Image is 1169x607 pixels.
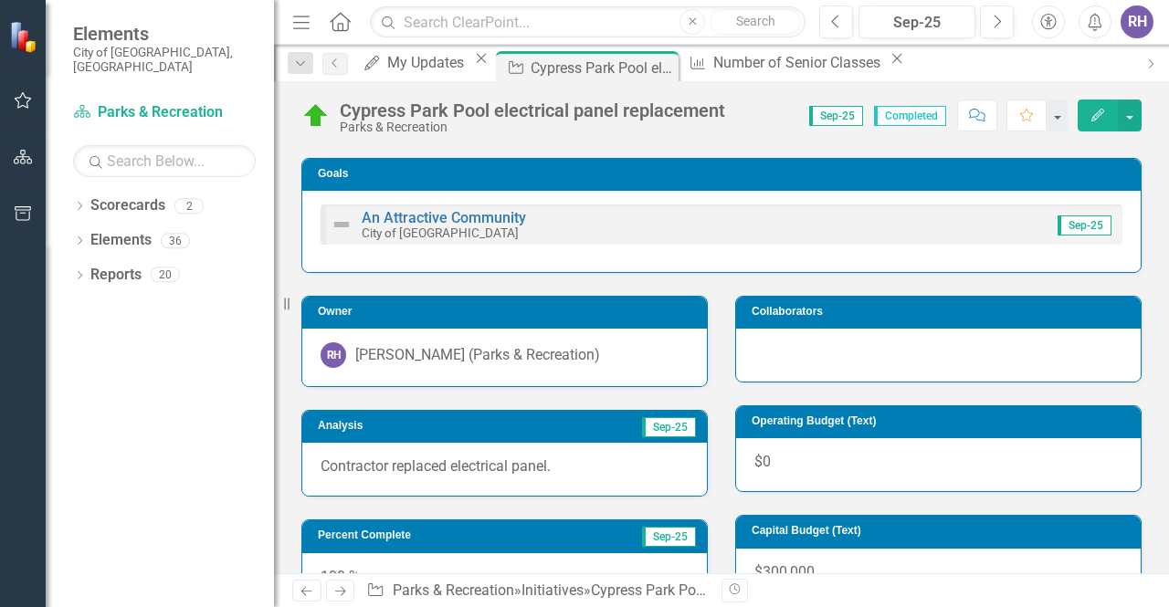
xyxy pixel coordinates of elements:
a: Elements [90,230,152,251]
button: Sep-25 [858,5,975,38]
span: Search [736,14,775,28]
div: Sep-25 [865,12,969,34]
div: Cypress Park Pool electrical panel replacement [531,57,674,79]
span: $0 [754,453,771,470]
p: Contractor replaced electrical panel. [321,456,689,477]
small: City of [GEOGRAPHIC_DATA] [362,225,519,240]
input: Search ClearPoint... [370,6,806,38]
span: Sep-25 [642,527,696,547]
div: 20 [151,267,180,283]
a: An Attractive Community [362,209,526,226]
div: Cypress Park Pool electrical panel replacement [591,581,891,599]
h3: Analysis [318,420,488,432]
div: Number of Senior Classes [713,51,886,74]
div: [PERSON_NAME] (Parks & Recreation) [355,345,600,366]
span: $300,000 [754,563,815,581]
img: C [301,101,331,131]
h3: Operating Budget (Text) [752,415,1132,427]
button: Search [710,9,801,35]
div: Cypress Park Pool electrical panel replacement [340,100,725,120]
div: Parks & Recreation [340,120,725,134]
h3: Percent Complete [318,529,555,541]
a: Reports [90,265,142,286]
button: RH [1121,5,1153,38]
h3: Goals [318,168,1132,180]
span: Sep-25 [1058,215,1111,235]
span: Sep-25 [642,417,696,437]
a: Parks & Recreation [73,102,256,123]
a: Scorecards [90,195,165,216]
span: Sep-25 [809,106,863,126]
div: My Updates [387,51,469,74]
a: My Updates [357,51,469,74]
div: 36 [161,233,190,248]
span: Elements [73,23,256,45]
small: City of [GEOGRAPHIC_DATA], [GEOGRAPHIC_DATA] [73,45,256,75]
h3: Capital Budget (Text) [752,525,1132,537]
img: Not Defined [331,214,353,235]
div: » » [366,581,708,602]
div: RH [321,342,346,368]
a: Initiatives [521,581,584,599]
a: Number of Senior Classes [682,51,885,74]
div: 2 [174,198,204,214]
h3: Owner [318,306,698,318]
h3: Collaborators [752,306,1132,318]
span: Completed [874,106,946,126]
a: Parks & Recreation [393,581,514,599]
input: Search Below... [73,145,256,177]
div: 100 % [302,553,707,606]
img: ClearPoint Strategy [7,19,42,54]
